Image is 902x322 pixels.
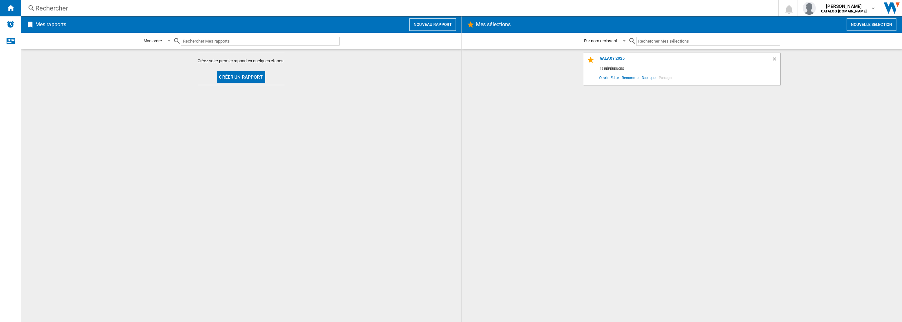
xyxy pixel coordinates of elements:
[181,37,340,46] input: Rechercher Mes rapports
[34,18,68,31] h2: Mes rapports
[621,73,640,82] span: Renommer
[7,20,14,28] img: alerts-logo.svg
[217,71,265,83] button: Créer un rapport
[772,56,780,65] div: Supprimer
[847,18,896,31] button: Nouvelle selection
[598,65,780,73] div: 15 références
[636,37,780,46] input: Rechercher Mes sélections
[598,56,772,65] div: Galaxy 2025
[475,18,512,31] h2: Mes sélections
[144,38,162,43] div: Mon ordre
[641,73,658,82] span: Dupliquer
[658,73,674,82] span: Partager
[35,4,761,13] div: Rechercher
[610,73,621,82] span: Editer
[803,2,816,15] img: profile.jpg
[198,58,284,64] span: Créez votre premier rapport en quelques étapes.
[598,73,610,82] span: Ouvrir
[821,9,867,13] b: CATALOG [DOMAIN_NAME]
[821,3,867,9] span: [PERSON_NAME]
[409,18,456,31] button: Nouveau rapport
[584,38,617,43] div: Par nom croissant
